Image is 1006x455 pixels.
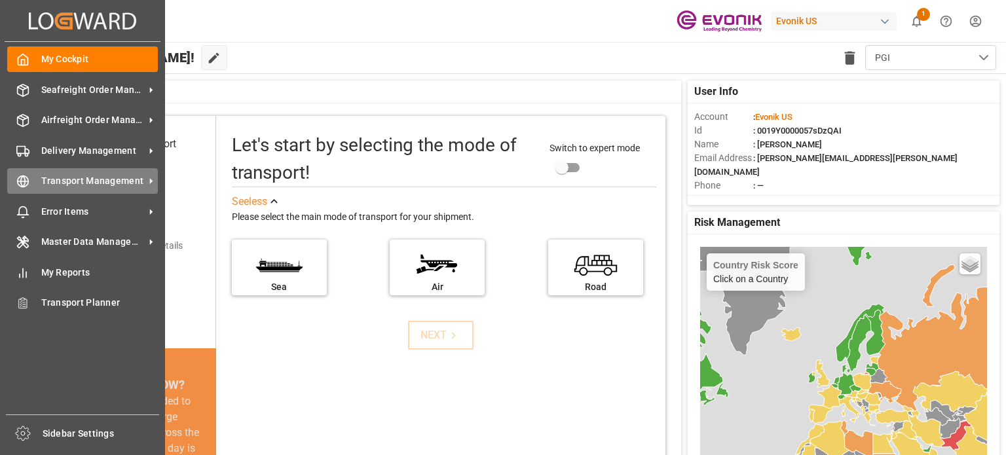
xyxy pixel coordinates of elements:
span: : — [753,181,764,191]
button: Evonik US [771,9,902,33]
div: Air [396,280,478,294]
button: Help Center [931,7,961,36]
span: Phone [694,179,753,192]
span: Evonik US [755,112,792,122]
button: NEXT [408,321,474,350]
span: Transport Planner [41,296,158,310]
span: 1 [917,8,930,21]
span: Delivery Management [41,144,145,158]
span: : [PERSON_NAME] [753,139,822,149]
a: My Cockpit [7,46,158,72]
div: Add shipping details [101,239,183,253]
div: Let's start by selecting the mode of transport! [232,132,537,187]
a: My Reports [7,259,158,285]
button: open menu [865,45,996,70]
button: show 1 new notifications [902,7,931,36]
span: Sidebar Settings [43,427,160,441]
span: : Freight Forwarder [753,194,825,204]
span: Account Type [694,192,753,206]
span: Risk Management [694,215,780,230]
span: Hello [PERSON_NAME]! [54,45,195,70]
span: Name [694,137,753,151]
span: : [PERSON_NAME][EMAIL_ADDRESS][PERSON_NAME][DOMAIN_NAME] [694,153,958,177]
span: My Cockpit [41,52,158,66]
img: Evonik-brand-mark-Deep-Purple-RGB.jpeg_1700498283.jpeg [677,10,762,33]
span: User Info [694,84,738,100]
a: Layers [959,253,980,274]
h4: Country Risk Score [713,260,798,270]
div: Please select the main mode of transport for your shipment. [232,209,656,225]
span: Id [694,124,753,137]
div: Road [555,280,637,294]
div: Sea [238,280,320,294]
span: Switch to expert mode [550,143,640,153]
span: Error Items [41,205,145,219]
div: Evonik US [771,12,897,31]
span: Email Address [694,151,753,165]
span: : [753,112,792,122]
div: NEXT [420,327,460,343]
span: PGI [875,51,890,65]
span: Airfreight Order Management [41,113,145,127]
a: Transport Planner [7,290,158,316]
span: Transport Management [41,174,145,188]
span: : 0019Y0000057sDzQAI [753,126,842,136]
span: Seafreight Order Management [41,83,145,97]
div: Click on a Country [713,260,798,284]
span: Account [694,110,753,124]
span: My Reports [41,266,158,280]
span: Master Data Management [41,235,145,249]
div: See less [232,194,267,209]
